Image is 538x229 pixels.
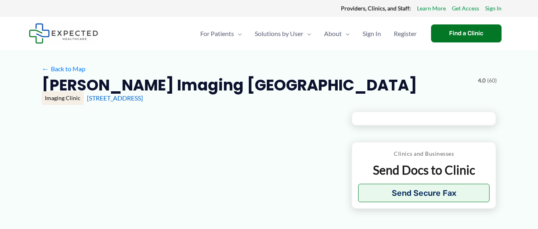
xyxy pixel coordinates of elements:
button: Send Secure Fax [358,184,490,202]
span: Sign In [363,20,381,48]
a: ←Back to Map [42,63,85,75]
span: Menu Toggle [342,20,350,48]
a: Sign In [485,3,502,14]
a: Solutions by UserMenu Toggle [248,20,318,48]
span: 4.0 [478,75,486,86]
div: Imaging Clinic [42,91,84,105]
strong: Providers, Clinics, and Staff: [341,5,411,12]
img: Expected Healthcare Logo - side, dark font, small [29,23,98,44]
a: Sign In [356,20,387,48]
a: Register [387,20,423,48]
a: Learn More [417,3,446,14]
nav: Primary Site Navigation [194,20,423,48]
a: [STREET_ADDRESS] [87,94,143,102]
a: Find a Clinic [431,24,502,42]
span: ← [42,65,49,72]
a: Get Access [452,3,479,14]
h2: [PERSON_NAME] Imaging [GEOGRAPHIC_DATA] [42,75,417,95]
p: Send Docs to Clinic [358,162,490,178]
span: Menu Toggle [303,20,311,48]
span: Register [394,20,417,48]
span: (60) [487,75,497,86]
p: Clinics and Businesses [358,149,490,159]
a: For PatientsMenu Toggle [194,20,248,48]
a: AboutMenu Toggle [318,20,356,48]
span: For Patients [200,20,234,48]
span: About [324,20,342,48]
span: Solutions by User [255,20,303,48]
span: Menu Toggle [234,20,242,48]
